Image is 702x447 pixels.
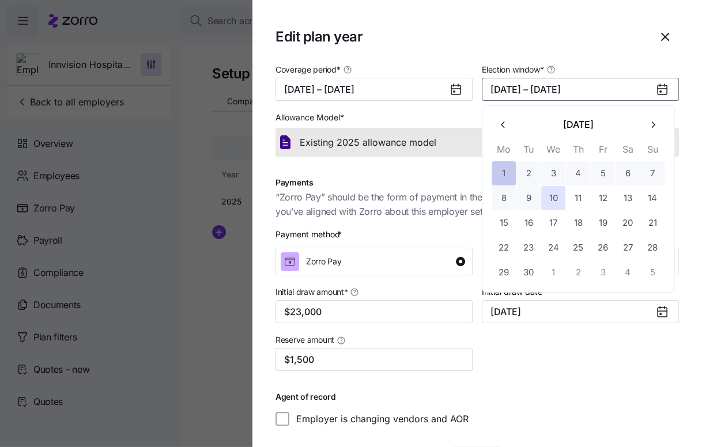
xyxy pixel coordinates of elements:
[275,78,473,101] button: [DATE] – [DATE]
[541,236,565,260] button: 24 September 2025
[516,142,541,161] th: Tu
[516,186,541,210] button: 9 September 2025
[591,260,615,285] button: 3 October 2025
[566,260,590,285] button: 2 October 2025
[640,186,665,210] button: 14 September 2025
[516,260,541,285] button: 30 September 2025
[275,286,348,298] span: Initial draw amount *
[492,236,516,260] button: 22 September 2025
[541,161,565,185] button: 3 September 2025
[591,211,615,235] button: 19 September 2025
[640,161,665,185] button: 7 September 2025
[566,161,590,185] button: 4 September 2025
[616,142,640,161] th: Sa
[275,334,334,346] span: Reserve amount
[616,211,640,235] button: 20 September 2025
[541,186,565,210] button: 10 September 2025
[591,142,616,161] th: Fr
[482,78,679,101] button: [DATE] – [DATE]
[275,28,642,46] h1: Edit plan year
[482,64,544,75] span: Election window *
[300,135,436,150] span: Existing 2025 allowance model
[566,211,590,235] button: 18 September 2025
[616,236,640,260] button: 27 September 2025
[640,142,665,161] th: Su
[616,186,640,210] button: 13 September 2025
[275,228,344,241] div: Payment method
[541,142,566,161] th: We
[566,142,591,161] th: Th
[591,186,615,210] button: 12 September 2025
[492,260,516,285] button: 29 September 2025
[541,260,565,285] button: 1 October 2025
[516,161,541,185] button: 2 September 2025
[275,177,679,188] h1: Payments
[591,236,615,260] button: 26 September 2025
[275,64,341,75] span: Coverage period *
[516,113,641,137] button: [DATE]
[275,112,344,123] span: Allowance Model *
[492,161,516,185] button: 1 September 2025
[541,211,565,235] button: 17 September 2025
[482,286,542,298] label: Initial draw date
[306,256,341,267] span: Zorro Pay
[275,392,679,402] h1: Agent of record
[616,260,640,285] button: 4 October 2025
[640,211,665,235] button: 21 September 2025
[516,211,541,235] button: 16 September 2025
[616,161,640,185] button: 6 September 2025
[566,186,590,210] button: 11 September 2025
[482,300,679,323] input: MM/DD/YYYY
[492,186,516,210] button: 8 September 2025
[275,190,679,219] span: “Zorro Pay” should be the form of payment in the majority of cases. Choose “Self-pay” only if you...
[591,161,615,185] button: 5 September 2025
[492,142,516,161] th: Mo
[640,236,665,260] button: 28 September 2025
[566,236,590,260] button: 25 September 2025
[492,211,516,235] button: 15 September 2025
[516,236,541,260] button: 23 September 2025
[640,260,665,285] button: 5 October 2025
[289,412,469,426] label: Employer is changing vendors and AOR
